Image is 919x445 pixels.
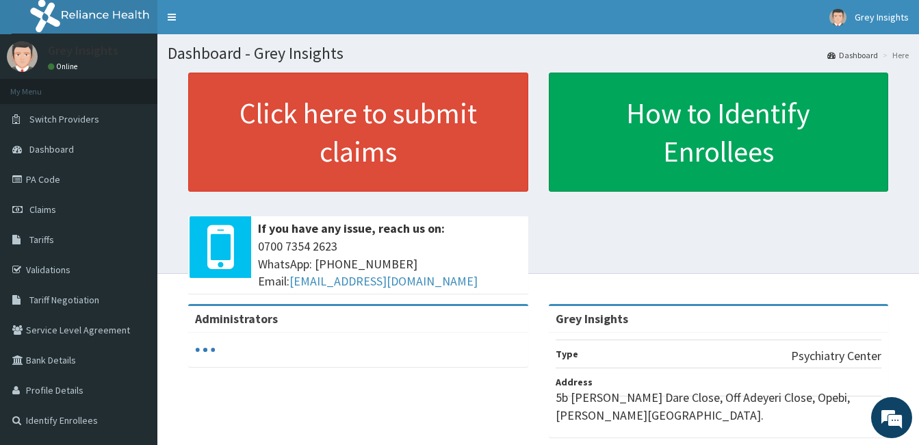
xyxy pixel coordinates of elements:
[549,73,889,192] a: How to Identify Enrollees
[195,311,278,327] b: Administrators
[791,347,881,365] p: Psychiatry Center
[827,49,878,61] a: Dashboard
[556,376,593,388] b: Address
[7,41,38,72] img: User Image
[556,389,882,424] p: 5b [PERSON_NAME] Dare Close, Off Adeyeri Close, Opebi, [PERSON_NAME][GEOGRAPHIC_DATA].
[258,238,521,290] span: 0700 7354 2623 WhatsApp: [PHONE_NUMBER] Email:
[48,44,118,57] p: Grey Insights
[29,203,56,216] span: Claims
[556,311,628,327] strong: Grey Insights
[168,44,909,62] h1: Dashboard - Grey Insights
[29,113,99,125] span: Switch Providers
[48,62,81,71] a: Online
[29,143,74,155] span: Dashboard
[29,294,99,306] span: Tariff Negotiation
[188,73,528,192] a: Click here to submit claims
[855,11,909,23] span: Grey Insights
[556,348,578,360] b: Type
[879,49,909,61] li: Here
[29,233,54,246] span: Tariffs
[289,273,478,289] a: [EMAIL_ADDRESS][DOMAIN_NAME]
[258,220,445,236] b: If you have any issue, reach us on:
[829,9,846,26] img: User Image
[195,340,216,360] svg: audio-loading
